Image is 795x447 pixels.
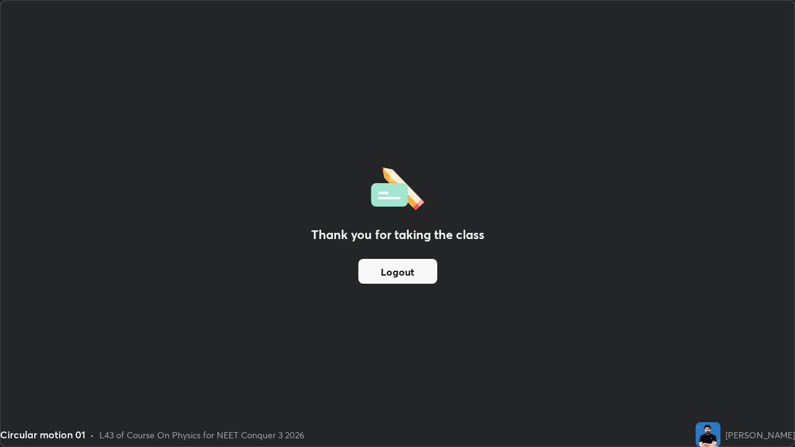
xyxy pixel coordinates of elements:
[90,428,94,441] div: •
[99,428,304,441] div: L43 of Course On Physics for NEET Conquer 3 2026
[696,422,720,447] img: 83a18a2ccf0346ec988349b1c8dfe260.jpg
[311,225,484,244] h2: Thank you for taking the class
[725,428,795,441] div: [PERSON_NAME]
[358,259,437,284] button: Logout
[371,163,424,210] img: offlineFeedback.1438e8b3.svg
